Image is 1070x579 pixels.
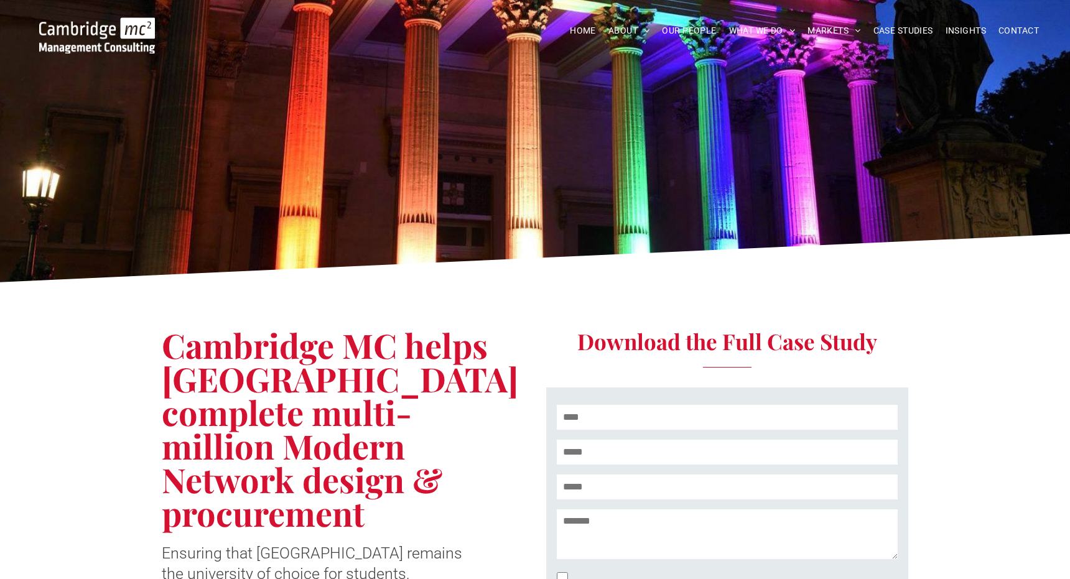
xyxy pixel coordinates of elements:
[992,21,1045,40] a: CONTACT
[39,19,155,32] a: Procurement | Cambridge Management Consulting > University of Bristol Case Study
[723,21,802,40] a: WHAT WE DO
[867,21,939,40] a: CASE STUDIES
[162,323,518,535] span: Cambridge MC helps [GEOGRAPHIC_DATA] complete multi-million Modern Network design & procurement
[564,21,602,40] a: HOME
[801,21,867,40] a: MARKETS
[602,21,656,40] a: ABOUT
[656,21,722,40] a: OUR PEOPLE
[577,327,877,356] span: Download the Full Case Study
[39,17,155,53] img: Go to Homepage
[939,21,992,40] a: INSIGHTS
